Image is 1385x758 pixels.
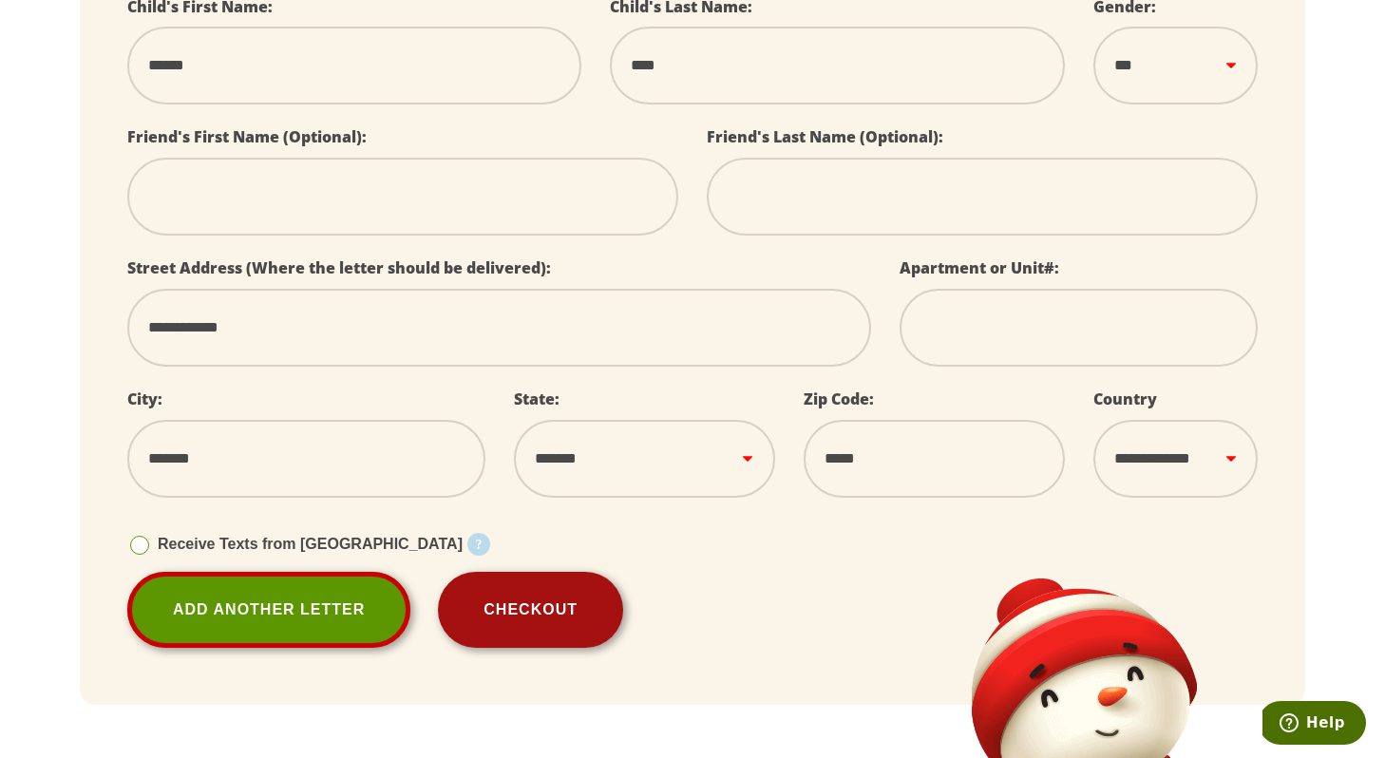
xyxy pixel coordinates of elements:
label: State: [514,388,560,409]
label: Zip Code: [804,388,874,409]
label: Friend's Last Name (Optional): [707,126,943,147]
label: Street Address (Where the letter should be delivered): [127,257,551,278]
a: Add Another Letter [127,572,410,648]
label: Apartment or Unit#: [900,257,1059,278]
label: Friend's First Name (Optional): [127,126,367,147]
span: Receive Texts from [GEOGRAPHIC_DATA] [158,536,463,552]
label: Country [1093,388,1157,409]
button: Checkout [438,572,623,648]
iframe: Opens a widget where you can find more information [1262,701,1366,749]
label: City: [127,388,162,409]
